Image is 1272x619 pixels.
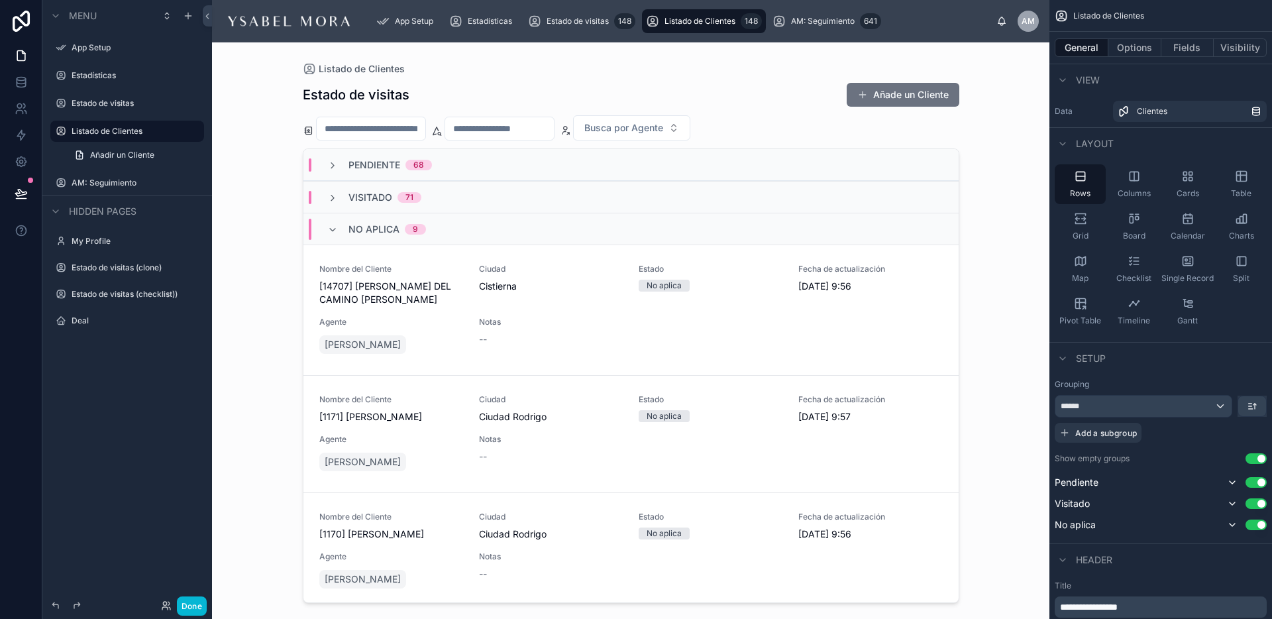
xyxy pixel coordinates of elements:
[1231,188,1251,199] span: Table
[614,13,635,29] div: 148
[479,394,623,405] span: Ciudad
[847,83,959,107] button: Añade un Cliente
[798,394,942,405] span: Fecha de actualización
[413,160,424,170] div: 68
[1073,231,1088,241] span: Grid
[1055,164,1106,204] button: Rows
[1055,249,1106,289] button: Map
[90,150,154,160] span: Añadir un Cliente
[791,16,855,27] span: AM: Seguimiento
[72,236,201,247] label: My Profile
[479,567,487,581] span: --
[72,315,201,326] a: Deal
[479,317,623,327] span: Notas
[1055,379,1089,390] label: Grouping
[1216,164,1267,204] button: Table
[1233,273,1249,284] span: Split
[1216,249,1267,289] button: Split
[1055,207,1106,247] button: Grid
[1171,231,1205,241] span: Calendar
[1123,231,1145,241] span: Board
[1076,352,1106,365] span: Setup
[1076,553,1112,567] span: Header
[479,512,623,522] span: Ciudad
[445,9,521,33] a: Estadísticas
[1118,315,1150,326] span: Timeline
[405,192,413,203] div: 71
[479,450,487,463] span: --
[348,223,399,236] span: No aplica
[479,264,623,274] span: Ciudad
[72,98,201,109] a: Estado de visitas
[325,455,401,469] span: [PERSON_NAME]
[741,13,762,29] div: 148
[1162,207,1213,247] button: Calendar
[479,410,623,423] span: Ciudad Rodrigo
[1161,38,1214,57] button: Fields
[319,335,406,354] a: [PERSON_NAME]
[319,528,463,541] span: [1170] [PERSON_NAME]
[72,289,201,300] label: Estado de visitas (checklist))
[319,434,463,445] span: Agente
[639,512,782,522] span: Estado
[1162,164,1213,204] button: Cards
[1075,428,1137,438] span: Add a subgroup
[798,512,942,522] span: Fecha de actualización
[319,410,463,423] span: [1171] [PERSON_NAME]
[303,492,959,610] a: Nombre del Cliente[1170] [PERSON_NAME]CiudadCiudad RodrigoEstadoNo aplicaFecha de actualización[D...
[72,126,196,137] a: Listado de Clientes
[1070,188,1090,199] span: Rows
[1108,38,1161,57] button: Options
[319,62,405,76] span: Listado de Clientes
[72,178,201,188] label: AM: Seguimiento
[647,528,682,539] div: No aplica
[860,13,881,29] div: 641
[642,9,766,33] a: Listado de Clientes148
[1137,106,1167,117] span: Clientes
[1076,137,1114,150] span: Layout
[319,512,463,522] span: Nombre del Cliente
[372,9,443,33] a: App Setup
[348,191,392,204] span: Visitado
[303,375,959,492] a: Nombre del Cliente[1171] [PERSON_NAME]CiudadCiudad RodrigoEstadoNo aplicaFecha de actualización[D...
[319,453,406,471] a: [PERSON_NAME]
[1113,101,1267,122] a: Clientes
[1073,11,1144,21] span: Listado de Clientes
[223,11,355,32] img: App logo
[1108,207,1159,247] button: Board
[584,121,663,135] span: Busca por Agente
[1055,476,1098,489] span: Pendiente
[479,528,623,541] span: Ciudad Rodrigo
[1072,273,1088,284] span: Map
[413,224,418,235] div: 9
[348,158,400,172] span: Pendiente
[647,280,682,292] div: No aplica
[303,245,959,375] a: Nombre del Cliente[14707] [PERSON_NAME] DEL CAMINO [PERSON_NAME]CiudadCistiernaEstadoNo aplicaFec...
[319,551,463,562] span: Agente
[319,264,463,274] span: Nombre del Cliente
[1055,106,1108,117] label: Data
[1055,497,1090,510] span: Visitado
[69,205,136,218] span: Hidden pages
[573,115,690,141] button: Select Button
[72,262,201,273] label: Estado de visitas (clone)
[72,70,201,81] a: Estadísticas
[1055,453,1130,464] label: Show empty groups
[1108,292,1159,331] button: Timeline
[69,9,97,23] span: Menu
[479,280,623,293] span: Cistierna
[1118,188,1151,199] span: Columns
[798,264,942,274] span: Fecha de actualización
[1055,423,1141,443] button: Add a subgroup
[66,144,204,166] a: Añadir un Cliente
[639,394,782,405] span: Estado
[639,264,782,274] span: Estado
[319,394,463,405] span: Nombre del Cliente
[325,573,401,586] span: [PERSON_NAME]
[325,338,401,351] span: [PERSON_NAME]
[395,16,433,27] span: App Setup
